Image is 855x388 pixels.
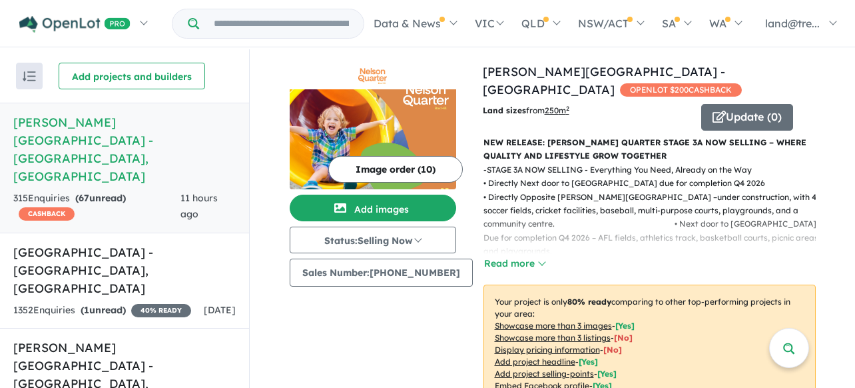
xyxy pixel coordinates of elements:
span: OPENLOT $ 200 CASHBACK [620,83,742,97]
button: Image order (10) [328,156,463,183]
p: - STAGE 3A NOW SELLING - Everything You Need, Already on the Way • Directly Next door to [GEOGRAP... [483,163,826,299]
img: Openlot PRO Logo White [19,16,131,33]
h5: [PERSON_NAME][GEOGRAPHIC_DATA] - [GEOGRAPHIC_DATA] , [GEOGRAPHIC_DATA] [13,113,236,185]
span: [DATE] [204,304,236,316]
b: Land sizes [483,105,526,115]
span: [ No ] [614,333,633,343]
button: Read more [483,256,546,271]
button: Update (0) [701,104,793,131]
u: 250 m [545,105,569,115]
span: 1 [84,304,89,316]
button: Status:Selling Now [290,227,456,253]
span: CASHBACK [19,207,75,221]
input: Try estate name, suburb, builder or developer [202,9,361,38]
button: Add images [290,195,456,221]
div: 1352 Enquir ies [13,303,191,319]
div: 315 Enquir ies [13,191,180,223]
p: from [483,104,691,117]
a: [PERSON_NAME][GEOGRAPHIC_DATA] - [GEOGRAPHIC_DATA] [483,64,725,97]
u: Showcase more than 3 images [495,321,612,331]
strong: ( unread) [75,192,126,204]
strong: ( unread) [81,304,126,316]
img: sort.svg [23,71,36,81]
span: 11 hours ago [180,192,218,220]
span: [ Yes ] [579,357,598,367]
u: Add project selling-points [495,369,594,379]
b: 80 % ready [567,297,611,307]
button: Sales Number:[PHONE_NUMBER] [290,259,473,287]
span: 67 [79,192,89,204]
img: Nelson Quarter Estate - Box Hill [290,89,456,189]
span: [ Yes ] [615,321,635,331]
span: land@tre... [765,17,820,30]
u: Add project headline [495,357,575,367]
h5: [GEOGRAPHIC_DATA] - [GEOGRAPHIC_DATA] , [GEOGRAPHIC_DATA] [13,243,236,297]
span: [ Yes ] [597,369,617,379]
sup: 2 [566,105,569,112]
img: Nelson Quarter Estate - Box Hill Logo [295,68,451,84]
p: NEW RELEASE: [PERSON_NAME] QUARTER STAGE 3A NOW SELLING – WHERE QUALITY AND LIFESTYLE GROW TOGETHER [483,136,816,163]
button: Add projects and builders [59,63,205,89]
span: [ No ] [603,345,622,355]
u: Showcase more than 3 listings [495,333,611,343]
span: 40 % READY [131,304,191,317]
u: Display pricing information [495,345,600,355]
a: Nelson Quarter Estate - Box Hill LogoNelson Quarter Estate - Box Hill [290,63,456,189]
